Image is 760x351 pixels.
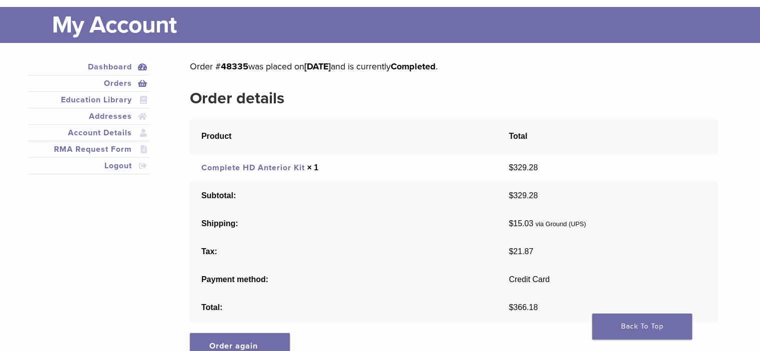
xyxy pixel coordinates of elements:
mark: [DATE] [304,61,331,72]
nav: Account pages [28,59,150,186]
th: Product [190,119,497,154]
th: Payment method: [190,266,497,294]
a: Education Library [30,94,148,106]
th: Total: [190,294,497,322]
th: Tax: [190,238,497,266]
th: Total [498,119,718,154]
span: 15.03 [509,219,533,228]
span: 366.18 [509,303,538,312]
a: RMA Request Form [30,143,148,155]
span: 329.28 [509,191,538,200]
span: 21.87 [509,247,533,256]
a: Orders [30,77,148,89]
span: $ [509,163,513,172]
a: Account Details [30,127,148,139]
span: $ [509,219,513,228]
span: $ [509,191,513,200]
span: $ [509,303,513,312]
a: Dashboard [30,61,148,73]
span: $ [509,247,513,256]
th: Shipping: [190,210,497,238]
h2: Order details [190,86,717,110]
td: Credit Card [498,266,718,294]
th: Subtotal: [190,182,497,210]
a: Complete HD Anterior Kit [201,163,305,173]
bdi: 329.28 [509,163,538,172]
mark: 48335 [221,61,248,72]
strong: × 1 [307,163,318,172]
mark: Completed [391,61,436,72]
a: Back To Top [592,314,692,340]
small: via Ground (UPS) [536,220,586,228]
a: Addresses [30,110,148,122]
a: Logout [30,160,148,172]
p: Order # was placed on and is currently . [190,59,717,74]
h1: My Account [52,7,733,43]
